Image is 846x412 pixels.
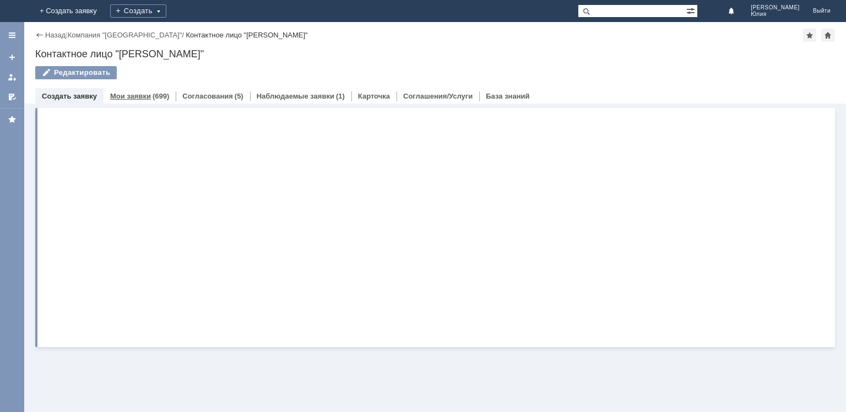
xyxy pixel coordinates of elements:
[68,31,186,39] div: /
[751,11,800,18] span: Юлия
[42,92,97,100] a: Создать заявку
[3,68,21,86] a: Мои заявки
[3,48,21,66] a: Создать заявку
[486,92,529,100] a: База знаний
[403,92,473,100] a: Соглашения/Услуги
[336,92,345,100] div: (1)
[68,31,182,39] a: Компания "[GEOGRAPHIC_DATA]"
[186,31,308,39] div: Контактное лицо "[PERSON_NAME]"
[751,4,800,11] span: [PERSON_NAME]
[110,92,151,100] a: Мои заявки
[235,92,243,100] div: (5)
[45,31,66,39] a: Назад
[110,4,166,18] div: Создать
[686,5,697,15] span: Расширенный поиск
[257,92,334,100] a: Наблюдаемые заявки
[821,29,834,42] div: Сделать домашней страницей
[35,48,835,59] div: Контактное лицо "[PERSON_NAME]"
[3,88,21,106] a: Мои согласования
[153,92,169,100] div: (699)
[358,92,390,100] a: Карточка
[66,30,67,39] div: |
[182,92,233,100] a: Согласования
[803,29,816,42] div: Добавить в избранное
